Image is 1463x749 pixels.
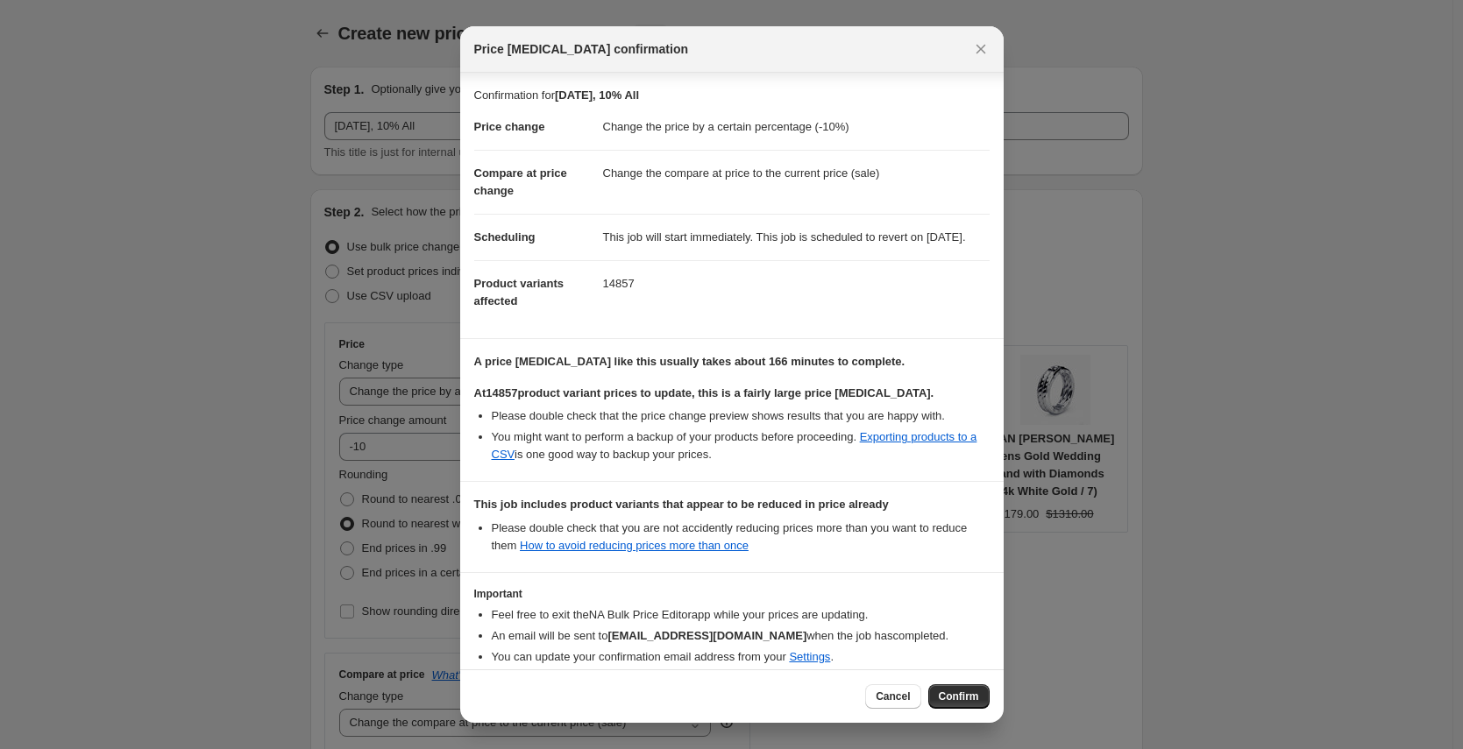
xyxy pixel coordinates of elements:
[492,519,990,555] li: Please double check that you are not accidently reducing prices more than you want to reduce them
[474,587,990,601] h3: Important
[789,650,830,663] a: Settings
[474,498,889,511] b: This job includes product variants that appear to be reduced in price already
[607,629,806,642] b: [EMAIL_ADDRESS][DOMAIN_NAME]
[474,355,905,368] b: A price [MEDICAL_DATA] like this usually takes about 166 minutes to complete.
[474,166,567,197] span: Compare at price change
[876,689,910,703] span: Cancel
[603,260,990,307] dd: 14857
[969,37,993,61] button: Close
[928,684,990,709] button: Confirm
[492,407,990,425] li: Please double check that the price change preview shows results that you are happy with.
[492,648,990,666] li: You can update your confirmation email address from your .
[474,87,990,104] p: Confirmation for
[865,684,920,709] button: Cancel
[492,627,990,645] li: An email will be sent to when the job has completed .
[474,277,565,307] span: Product variants affected
[474,120,545,133] span: Price change
[939,689,979,703] span: Confirm
[603,150,990,196] dd: Change the compare at price to the current price (sale)
[474,386,934,399] b: At 14857 product variant prices to update, this is a fairly large price [MEDICAL_DATA].
[492,606,990,624] li: Feel free to exit the NA Bulk Price Editor app while your prices are updating.
[492,428,990,463] li: You might want to perform a backup of your products before proceeding. is one good way to backup ...
[474,40,689,58] span: Price [MEDICAL_DATA] confirmation
[603,104,990,150] dd: Change the price by a certain percentage (-10%)
[555,88,639,102] b: [DATE], 10% All
[474,230,536,244] span: Scheduling
[520,539,749,552] a: How to avoid reducing prices more than once
[603,214,990,260] dd: This job will start immediately. This job is scheduled to revert on [DATE].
